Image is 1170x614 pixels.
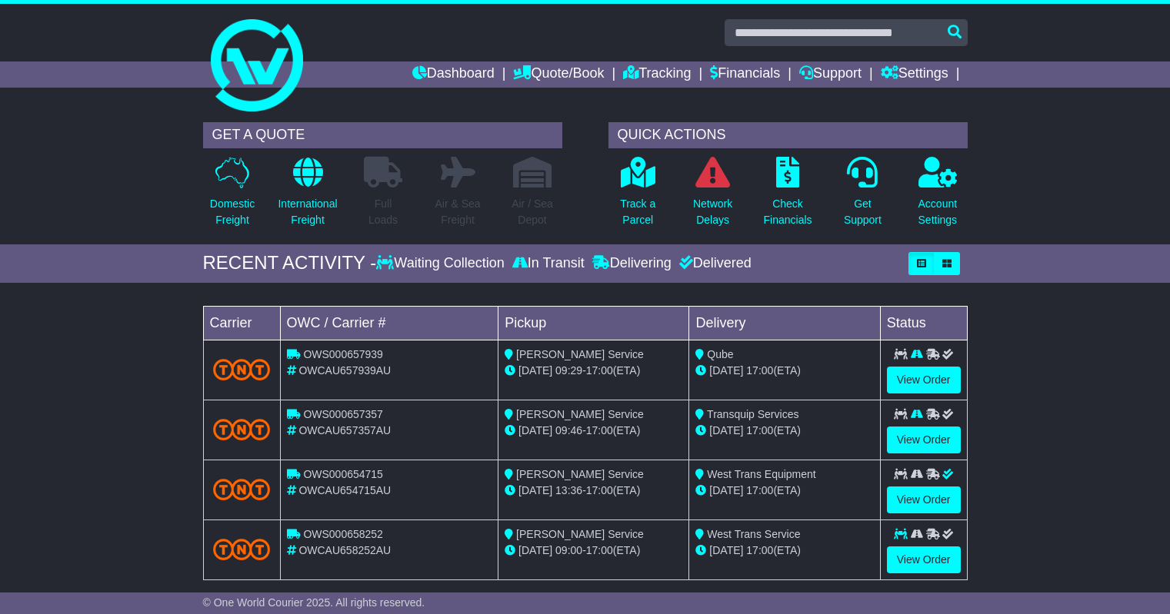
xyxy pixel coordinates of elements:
a: CheckFinancials [763,156,813,237]
a: Track aParcel [619,156,656,237]
span: Qube [707,348,733,360]
div: - (ETA) [505,363,682,379]
div: QUICK ACTIONS [608,122,968,148]
div: (ETA) [695,423,873,439]
span: [DATE] [518,364,552,377]
span: Transquip Services [707,408,798,420]
a: NetworkDelays [692,156,733,237]
span: 09:29 [555,364,582,377]
div: Delivered [675,255,752,272]
span: 17:00 [586,544,613,556]
span: [DATE] [518,484,552,496]
div: GET A QUOTE [203,122,562,148]
p: Full Loads [364,196,402,228]
a: View Order [887,367,961,393]
span: [DATE] [709,544,743,556]
p: Check Financials [764,196,812,228]
span: [DATE] [709,364,743,377]
div: (ETA) [695,543,873,559]
span: [DATE] [709,484,743,496]
span: © One World Courier 2025. All rights reserved. [203,596,425,609]
a: View Order [887,486,961,513]
div: (ETA) [695,483,873,499]
span: 09:46 [555,424,582,436]
a: Tracking [623,61,691,88]
p: International Freight [278,196,337,228]
span: 17:00 [586,484,613,496]
span: [PERSON_NAME] Service [516,468,644,480]
a: View Order [887,426,961,453]
img: TNT_Domestic.png [213,359,271,380]
td: Delivery [689,306,880,340]
div: - (ETA) [505,483,682,499]
span: OWS000658252 [303,528,383,540]
div: RECENT ACTIVITY - [203,252,377,274]
p: Track a Parcel [620,196,655,228]
span: West Trans Equipment [707,468,815,480]
a: InternationalFreight [277,156,338,237]
p: Domestic Freight [210,196,255,228]
img: TNT_Domestic.png [213,539,271,559]
p: Network Delays [693,196,732,228]
div: Waiting Collection [376,255,508,272]
span: [DATE] [709,424,743,436]
span: [PERSON_NAME] Service [516,348,644,360]
span: OWCAU657357AU [298,424,391,436]
span: 17:00 [586,364,613,377]
span: OWCAU658252AU [298,544,391,556]
span: OWS000657357 [303,408,383,420]
img: TNT_Domestic.png [213,419,271,440]
p: Air & Sea Freight [435,196,480,228]
span: OWCAU657939AU [298,364,391,377]
span: 17:00 [746,364,773,377]
a: AccountSettings [918,156,958,237]
a: DomesticFreight [209,156,255,237]
div: (ETA) [695,363,873,379]
td: Carrier [203,306,280,340]
span: [DATE] [518,544,552,556]
td: OWC / Carrier # [280,306,498,340]
a: Dashboard [412,61,495,88]
td: Status [880,306,967,340]
td: Pickup [498,306,689,340]
span: OWS000657939 [303,348,383,360]
span: [PERSON_NAME] Service [516,528,644,540]
div: - (ETA) [505,423,682,439]
div: In Transit [508,255,588,272]
span: 17:00 [746,424,773,436]
a: Settings [881,61,948,88]
div: - (ETA) [505,543,682,559]
span: [PERSON_NAME] Service [516,408,644,420]
span: 17:00 [586,424,613,436]
span: 17:00 [746,544,773,556]
span: [DATE] [518,424,552,436]
span: 17:00 [746,484,773,496]
div: Delivering [588,255,675,272]
a: GetSupport [843,156,882,237]
span: 13:36 [555,484,582,496]
span: 09:00 [555,544,582,556]
a: Financials [710,61,780,88]
a: View Order [887,546,961,573]
a: Support [799,61,862,88]
img: TNT_Domestic.png [213,479,271,499]
p: Account Settings [918,196,958,228]
p: Air / Sea Depot [512,196,553,228]
span: OWS000654715 [303,468,383,480]
span: OWCAU654715AU [298,484,391,496]
a: Quote/Book [513,61,604,88]
p: Get Support [844,196,882,228]
span: West Trans Service [707,528,800,540]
